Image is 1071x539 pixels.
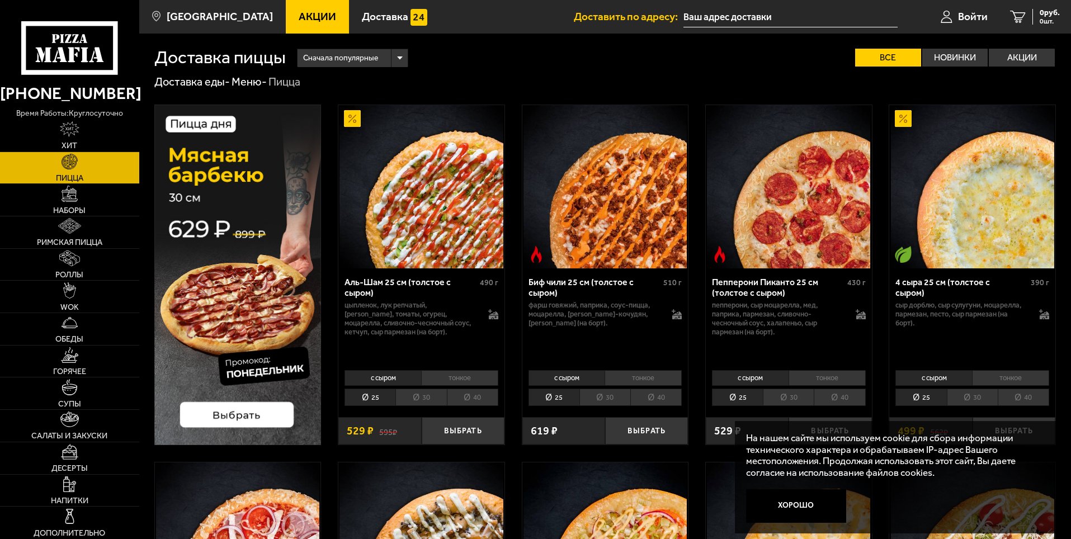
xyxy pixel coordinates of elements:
[347,425,374,437] span: 529 ₽
[922,49,988,67] label: Новинки
[422,417,504,445] button: Выбрать
[746,489,847,523] button: Хорошо
[855,49,921,67] label: Все
[299,11,336,22] span: Акции
[55,335,83,343] span: Обеды
[55,271,83,278] span: Роллы
[345,277,477,298] div: Аль-Шам 25 см (толстое с сыром)
[1040,18,1060,25] span: 0 шт.
[891,105,1054,268] img: 4 сыра 25 см (толстое с сыром)
[395,389,446,406] li: 30
[529,301,661,328] p: фарш говяжий, паприка, соус-пицца, моцарелла, [PERSON_NAME]-кочудян, [PERSON_NAME] (на борт).
[895,370,972,386] li: с сыром
[523,105,687,268] img: Биф чили 25 см (толстое с сыром)
[895,110,912,127] img: Акционный
[338,105,504,268] a: АкционныйАль-Шам 25 см (толстое с сыром)
[447,389,498,406] li: 40
[989,49,1055,67] label: Акции
[605,417,688,445] button: Выбрать
[763,389,814,406] li: 30
[789,370,866,386] li: тонкое
[154,49,286,67] h1: Доставка пиццы
[1040,9,1060,17] span: 0 руб.
[531,425,558,437] span: 619 ₽
[663,278,682,287] span: 510 г
[522,105,688,268] a: Острое блюдоБиф чили 25 см (толстое с сыром)
[232,75,267,88] a: Меню-
[345,389,395,406] li: 25
[630,389,682,406] li: 40
[683,7,898,27] input: Ваш адрес доставки
[268,75,300,89] div: Пицца
[37,238,102,246] span: Римская пицца
[706,105,872,268] a: Острое блюдоПепперони Пиканто 25 см (толстое с сыром)
[973,417,1055,445] button: Выбрать
[714,425,741,437] span: 529 ₽
[998,389,1049,406] li: 40
[529,277,661,298] div: Биф чили 25 см (толстое с сыром)
[53,206,86,214] span: Наборы
[421,370,498,386] li: тонкое
[60,303,79,311] span: WOK
[362,11,408,22] span: Доставка
[712,301,844,337] p: пепперони, сыр Моцарелла, мед, паприка, пармезан, сливочно-чесночный соус, халапеньо, сыр пармеза...
[746,432,1039,479] p: На нашем сайте мы используем cookie для сбора информации технического характера и обрабатываем IP...
[154,75,230,88] a: Доставка еды-
[579,389,630,406] li: 30
[711,246,728,263] img: Острое блюдо
[895,277,1028,298] div: 4 сыра 25 см (толстое с сыром)
[339,105,503,268] img: Аль-Шам 25 см (толстое с сыром)
[847,278,866,287] span: 430 г
[58,400,81,408] span: Супы
[34,529,105,537] span: Дополнительно
[344,110,361,127] img: Акционный
[51,497,88,504] span: Напитки
[345,301,477,337] p: цыпленок, лук репчатый, [PERSON_NAME], томаты, огурец, моцарелла, сливочно-чесночный соус, кетчуп...
[379,425,397,437] s: 595 ₽
[480,278,498,287] span: 490 г
[958,11,988,22] span: Войти
[56,174,83,182] span: Пицца
[411,9,427,26] img: 15daf4d41897b9f0e9f617042186c801.svg
[167,11,273,22] span: [GEOGRAPHIC_DATA]
[947,389,998,406] li: 30
[574,11,683,22] span: Доставить по адресу:
[51,464,88,472] span: Десерты
[712,277,844,298] div: Пепперони Пиканто 25 см (толстое с сыром)
[889,105,1055,268] a: АкционныйВегетарианское блюдо4 сыра 25 см (толстое с сыром)
[303,48,378,69] span: Сначала популярные
[53,367,86,375] span: Горячее
[345,370,421,386] li: с сыром
[529,389,579,406] li: 25
[529,370,605,386] li: с сыром
[814,389,865,406] li: 40
[972,370,1049,386] li: тонкое
[31,432,107,439] span: Салаты и закуски
[712,389,763,406] li: 25
[789,417,871,445] button: Выбрать
[528,246,545,263] img: Острое блюдо
[712,370,789,386] li: с сыром
[605,370,682,386] li: тонкое
[62,141,77,149] span: Хит
[895,389,946,406] li: 25
[707,105,870,268] img: Пепперони Пиканто 25 см (толстое с сыром)
[895,301,1028,328] p: сыр дорблю, сыр сулугуни, моцарелла, пармезан, песто, сыр пармезан (на борт).
[1031,278,1049,287] span: 390 г
[895,246,912,263] img: Вегетарианское блюдо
